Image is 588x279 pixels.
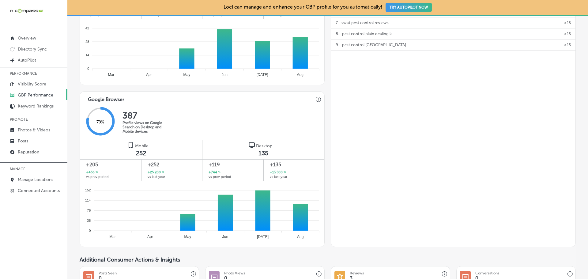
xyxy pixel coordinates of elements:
[95,170,98,175] span: %
[209,170,221,175] h2: +744
[86,175,109,179] span: vs prev period
[270,175,287,179] span: vs last year
[18,81,46,87] p: Visibility Score
[209,175,231,179] span: vs prev period
[564,28,571,39] p: < 15
[249,142,255,148] img: logo
[87,209,91,212] tspan: 76
[270,161,318,168] span: +135
[86,170,98,175] h2: +436
[87,219,91,222] tspan: 38
[161,170,164,175] span: %
[85,188,91,192] tspan: 152
[257,235,269,239] tspan: [DATE]
[183,73,190,77] tspan: May
[87,67,89,70] tspan: 0
[148,161,196,168] span: +252
[209,161,257,168] span: +119
[270,13,287,17] span: vs last year
[85,198,91,202] tspan: 114
[336,40,339,50] p: 9 .
[184,235,191,239] tspan: May
[146,73,152,77] tspan: Apr
[85,53,89,57] tspan: 14
[297,235,303,239] tspan: Aug
[18,138,28,144] p: Posts
[18,58,36,63] p: AutoPilot
[148,170,164,175] h2: +25,200
[256,143,272,149] span: Desktop
[123,121,171,134] p: Profile views on Google Search on Desktop and Mobile devices
[80,256,180,263] span: Additional Consumer Actions & Insights
[222,73,228,77] tspan: Jun
[350,271,364,275] h3: Reviews
[10,8,43,14] img: 660ab0bf-5cc7-4cb8-ba1c-48b5ae0f18e60NCTV_CLogo_TV_Black_-500x88.png
[336,17,338,28] p: 7 .
[297,73,303,77] tspan: Aug
[86,13,109,17] span: vs prev period
[475,271,499,275] h3: Conversations
[147,235,153,239] tspan: Apr
[18,127,50,133] p: Photos & Videos
[283,170,286,175] span: %
[18,188,60,193] p: Connected Accounts
[342,28,393,39] p: pest control plain dealing la
[336,28,339,39] p: 8 .
[258,149,268,157] span: 135
[109,235,116,239] tspan: Mar
[18,149,39,155] p: Reputation
[135,143,149,149] span: Mobile
[86,161,135,168] span: +205
[18,177,53,182] p: Manage Locations
[148,175,165,179] span: vs last year
[123,111,171,121] h2: 387
[564,17,571,28] p: < 15
[386,3,432,12] button: TRY AUTOPILOT NOW
[83,92,129,104] h3: Google Browser
[224,271,245,275] h3: Photo Views
[18,36,36,41] p: Overview
[18,104,54,109] p: Keyword Rankings
[209,13,231,17] span: vs prev period
[136,149,146,157] span: 252
[18,47,47,52] p: Directory Sync
[96,119,104,125] span: 79 %
[108,73,115,77] tspan: Mar
[270,170,286,175] h2: +13,500
[89,229,91,232] tspan: 0
[222,235,228,239] tspan: Jun
[85,26,89,30] tspan: 42
[85,40,89,43] tspan: 28
[99,271,117,275] h3: Posts Seen
[564,40,571,50] p: < 15
[128,142,134,148] img: logo
[18,92,53,98] p: GBP Performance
[257,73,268,77] tspan: [DATE]
[342,40,406,50] p: pest control [GEOGRAPHIC_DATA]
[217,170,221,175] span: %
[148,13,165,17] span: vs last year
[341,17,389,28] p: swat pest control reviews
